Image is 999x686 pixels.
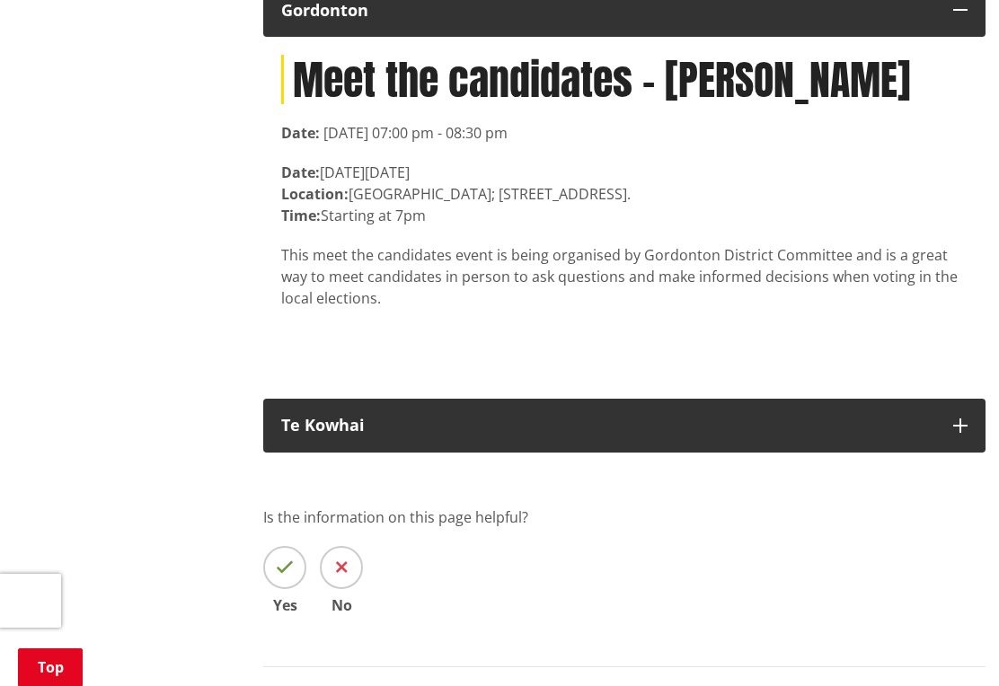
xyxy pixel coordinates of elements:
[263,598,306,612] span: Yes
[281,123,320,143] strong: Date:
[320,598,363,612] span: No
[323,123,508,143] time: [DATE] 07:00 pm - 08:30 pm
[263,399,986,453] button: Te Kowhai
[281,163,320,182] strong: Date:
[281,184,349,204] strong: Location:
[281,183,968,226] p: [GEOGRAPHIC_DATA]; [STREET_ADDRESS]. Starting at 7pm
[916,611,981,675] iframe: Messenger Launcher
[281,162,968,183] div: [DATE]
[263,506,986,528] p: Is the information on this page helpful?
[281,206,321,225] strong: Time:
[281,55,968,104] h1: Meet the candidates - [PERSON_NAME]
[18,648,83,686] a: Top
[281,414,365,435] strong: Te Kowhai
[281,244,968,309] p: This meet the candidates event is being organised by Gordonton District Committee and is a great ...
[365,163,410,182] time: [DATE]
